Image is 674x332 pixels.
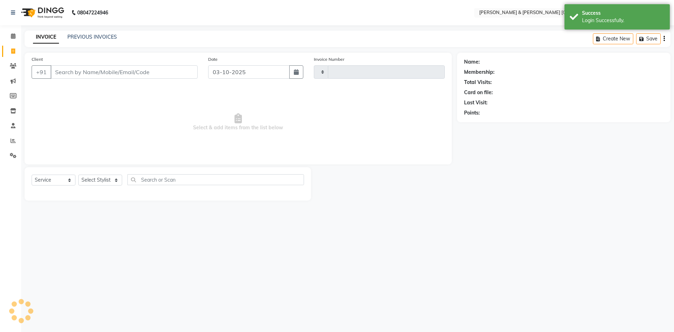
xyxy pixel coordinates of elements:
span: Select & add items from the list below [32,87,445,157]
input: Search by Name/Mobile/Email/Code [51,65,198,79]
label: Client [32,56,43,63]
div: Last Visit: [464,99,488,106]
label: Invoice Number [314,56,344,63]
button: Save [636,33,661,44]
div: Membership: [464,69,495,76]
div: Success [582,9,665,17]
button: Create New [593,33,633,44]
img: logo [18,3,66,22]
div: Total Visits: [464,79,492,86]
div: Name: [464,58,480,66]
a: INVOICE [33,31,59,44]
label: Date [208,56,218,63]
a: PREVIOUS INVOICES [67,34,117,40]
button: +91 [32,65,51,79]
b: 08047224946 [77,3,108,22]
div: Points: [464,109,480,117]
div: Card on file: [464,89,493,96]
div: Login Successfully. [582,17,665,24]
input: Search or Scan [127,174,304,185]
